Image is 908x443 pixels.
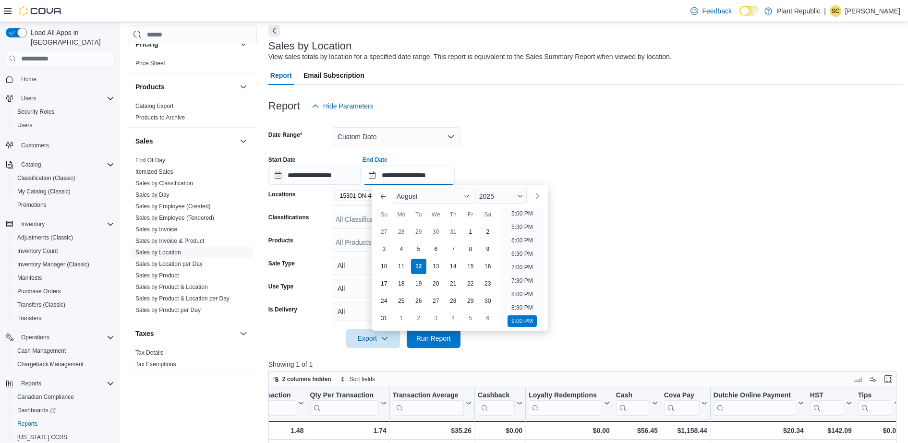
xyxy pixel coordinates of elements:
[376,207,392,222] div: Su
[13,418,41,430] a: Reports
[135,192,169,198] a: Sales by Day
[529,189,544,204] button: Next month
[10,358,118,371] button: Chargeback Management
[135,102,173,110] span: Catalog Export
[135,226,177,233] a: Sales by Invoice
[480,311,496,326] div: day-6
[832,5,840,17] span: SC
[411,259,426,274] div: day-12
[858,391,892,416] div: Tips
[310,391,386,416] button: Qty Per Transaction
[13,259,114,270] span: Inventory Manager (Classic)
[508,288,537,300] li: 8:00 PM
[13,405,114,416] span: Dashboards
[810,391,852,416] button: HST
[376,259,392,274] div: day-10
[394,207,409,222] div: Mo
[128,100,257,127] div: Products
[428,293,444,309] div: day-27
[13,199,114,211] span: Promotions
[135,203,211,210] a: Sales by Employee (Created)
[10,404,118,417] a: Dashboards
[714,391,804,416] button: Dutchie Online Payment
[282,375,331,383] span: 2 columns hidden
[135,272,179,279] a: Sales by Product
[664,391,707,416] button: Cova Pay
[135,306,201,314] span: Sales by Product per Day
[529,391,602,400] div: Loyalty Redemptions
[10,105,118,119] button: Security Roles
[616,391,650,400] div: Cash
[310,425,386,436] div: 1.74
[13,232,114,243] span: Adjustments (Classic)
[529,391,602,416] div: Loyalty Redemptions
[135,237,204,245] span: Sales by Invoice & Product
[508,262,537,273] li: 7:00 PM
[336,191,395,201] span: 15301 ON-48 #7
[21,220,45,228] span: Inventory
[416,334,451,343] span: Run Report
[714,391,796,400] div: Dutchie Online Payment
[13,299,69,311] a: Transfers (Classic)
[135,249,181,256] span: Sales by Location
[268,191,296,198] label: Locations
[508,221,537,233] li: 5:30 PM
[428,207,444,222] div: We
[21,142,49,149] span: Customers
[352,329,394,348] span: Export
[508,302,537,313] li: 8:30 PM
[407,329,460,348] button: Run Report
[508,208,537,219] li: 5:00 PM
[428,311,444,326] div: day-3
[13,245,62,257] a: Inventory Count
[303,66,364,85] span: Email Subscription
[475,189,527,204] div: Button. Open the year selector. 2025 is currently selected.
[135,215,214,221] a: Sales by Employee (Tendered)
[777,5,820,17] p: Plant Republic
[135,60,165,67] span: Price Sheet
[463,241,478,257] div: day-8
[394,241,409,257] div: day-4
[17,407,56,414] span: Dashboards
[128,58,257,73] div: Pricing
[376,276,392,291] div: day-17
[17,73,114,85] span: Home
[17,159,114,170] span: Catalog
[17,234,73,241] span: Adjustments (Classic)
[17,378,114,389] span: Reports
[17,301,65,309] span: Transfers (Classic)
[128,155,257,320] div: Sales
[13,286,65,297] a: Purchase Orders
[508,315,537,327] li: 9:00 PM
[13,199,50,211] a: Promotions
[13,272,114,284] span: Manifests
[13,359,87,370] a: Chargeback Management
[17,287,61,295] span: Purchase Orders
[221,391,296,400] div: Items Per Transaction
[411,207,426,222] div: Tu
[480,259,496,274] div: day-16
[135,283,208,291] span: Sales by Product & Location
[375,189,391,204] button: Previous Month
[135,103,173,109] a: Catalog Export
[268,52,672,62] div: View sales totals by location for a specified date range. This report is equivalent to the Sales ...
[428,259,444,274] div: day-13
[17,159,45,170] button: Catalog
[13,359,114,370] span: Chargeback Management
[270,66,292,85] span: Report
[21,161,41,168] span: Catalog
[323,101,374,111] span: Hide Parameters
[135,238,204,244] a: Sales by Invoice & Product
[13,120,114,131] span: Users
[17,73,40,85] a: Home
[350,375,375,383] span: Sort fields
[13,391,114,403] span: Canadian Compliance
[478,391,515,416] div: Cashback
[393,189,473,204] div: Button. Open the month selector. August is currently selected.
[268,40,352,52] h3: Sales by Location
[845,5,900,17] p: [PERSON_NAME]
[135,329,154,338] h3: Taxes
[664,391,700,400] div: Cova Pay
[332,256,460,275] button: All
[810,391,844,400] div: HST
